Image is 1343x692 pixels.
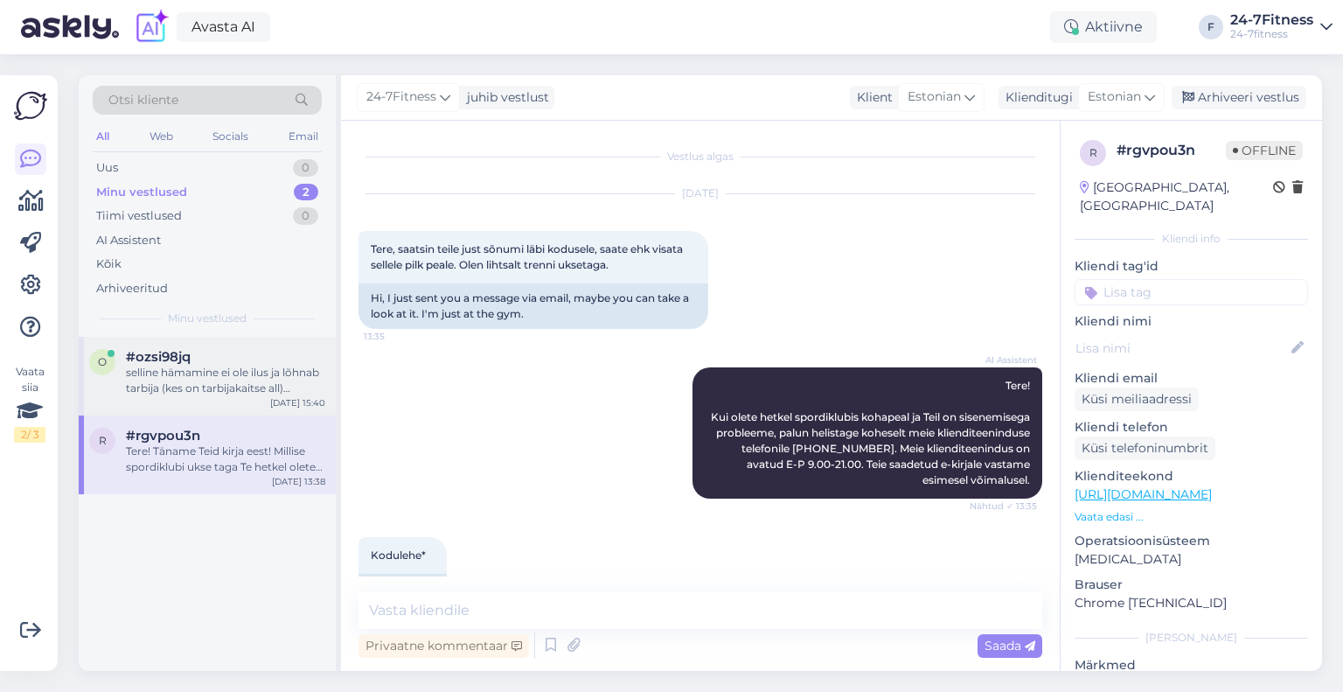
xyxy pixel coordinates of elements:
div: 2 [294,184,318,201]
div: selline hämamine ei ole ilus ja lõhnab tarbija (kes on tarbijakaitse all) petmise järele [126,365,325,396]
div: Hi, I just sent you a message via email, maybe you can take a look at it. I'm just at the gym. [358,283,708,329]
span: 13:35 [364,330,429,343]
p: Kliendi telefon [1075,418,1308,437]
div: Küsi meiliaadressi [1075,388,1199,411]
div: Klient [850,88,893,107]
div: Tere! Täname Teid kirja eest! Millise spordiklubi ukse taga Te hetkel olete? Kas Teil on sisenemi... [126,444,325,475]
div: Klienditugi [999,88,1073,107]
div: Privaatne kommentaar [358,634,529,658]
p: Operatsioonisüsteem [1075,532,1308,550]
div: Vestlus algas [358,149,1042,164]
input: Lisa tag [1075,279,1308,305]
div: Socials [209,125,252,148]
a: 24-7Fitness24-7fitness [1230,13,1333,41]
div: 24-7fitness [1230,27,1313,41]
span: Saada [985,638,1035,654]
div: All [93,125,113,148]
p: [MEDICAL_DATA] [1075,550,1308,569]
span: r [1089,146,1097,159]
p: Klienditeekond [1075,467,1308,486]
p: Kliendi tag'id [1075,257,1308,276]
a: Avasta AI [177,12,270,42]
div: Kliendi info [1075,231,1308,247]
div: [DATE] 13:38 [272,475,325,488]
div: juhib vestlust [460,88,549,107]
p: Brauser [1075,576,1308,594]
div: Email [285,125,322,148]
div: Küsi telefoninumbrit [1075,437,1215,460]
span: Kodulehe* [371,549,426,562]
div: [DATE] [358,185,1042,201]
p: Märkmed [1075,656,1308,675]
div: 24-7Fitness [1230,13,1313,27]
span: Tere! Kui olete hetkel spordiklubis kohapeal ja Teil on sisenemisega probleeme, palun helistage k... [711,379,1033,486]
span: r [99,434,107,447]
div: Kõik [96,255,122,273]
span: #ozsi98jq [126,349,191,365]
div: Vaata siia [14,364,45,443]
span: 24-7Fitness [366,87,436,107]
img: Askly Logo [14,89,47,122]
p: Kliendi email [1075,369,1308,388]
input: Lisa nimi [1075,339,1288,358]
div: 0 [293,207,318,225]
span: Estonian [908,87,961,107]
div: 2 / 3 [14,427,45,443]
div: # rgvpou3n [1117,140,1226,161]
div: Aktiivne [1050,11,1157,43]
span: o [98,355,107,368]
div: Uus [96,159,118,177]
div: Tiimi vestlused [96,207,182,225]
span: Tere, saatsin teile just sõnumi läbi kodusele, saate ehk visata sellele pilk peale. Olen lihtsalt... [371,242,685,271]
a: [URL][DOMAIN_NAME] [1075,486,1212,502]
p: Chrome [TECHNICAL_ID] [1075,594,1308,612]
div: Web [146,125,177,148]
span: Otsi kliente [108,91,178,109]
p: Kliendi nimi [1075,312,1308,331]
div: [GEOGRAPHIC_DATA], [GEOGRAPHIC_DATA] [1080,178,1273,215]
div: [PERSON_NAME] [1075,630,1308,646]
div: Arhiveeritud [96,280,168,297]
span: Minu vestlused [168,311,247,326]
div: F [1199,15,1223,39]
span: Nähtud ✓ 13:35 [970,500,1037,513]
div: Homepage* [358,574,447,604]
span: Estonian [1088,87,1141,107]
div: [DATE] 15:40 [270,396,325,409]
span: AI Assistent [971,353,1037,367]
div: Arhiveeri vestlus [1172,86,1306,109]
div: 0 [293,159,318,177]
img: explore-ai [133,9,170,45]
span: Offline [1226,141,1303,160]
p: Vaata edasi ... [1075,509,1308,525]
div: Minu vestlused [96,184,187,201]
span: #rgvpou3n [126,428,200,444]
div: AI Assistent [96,232,161,249]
